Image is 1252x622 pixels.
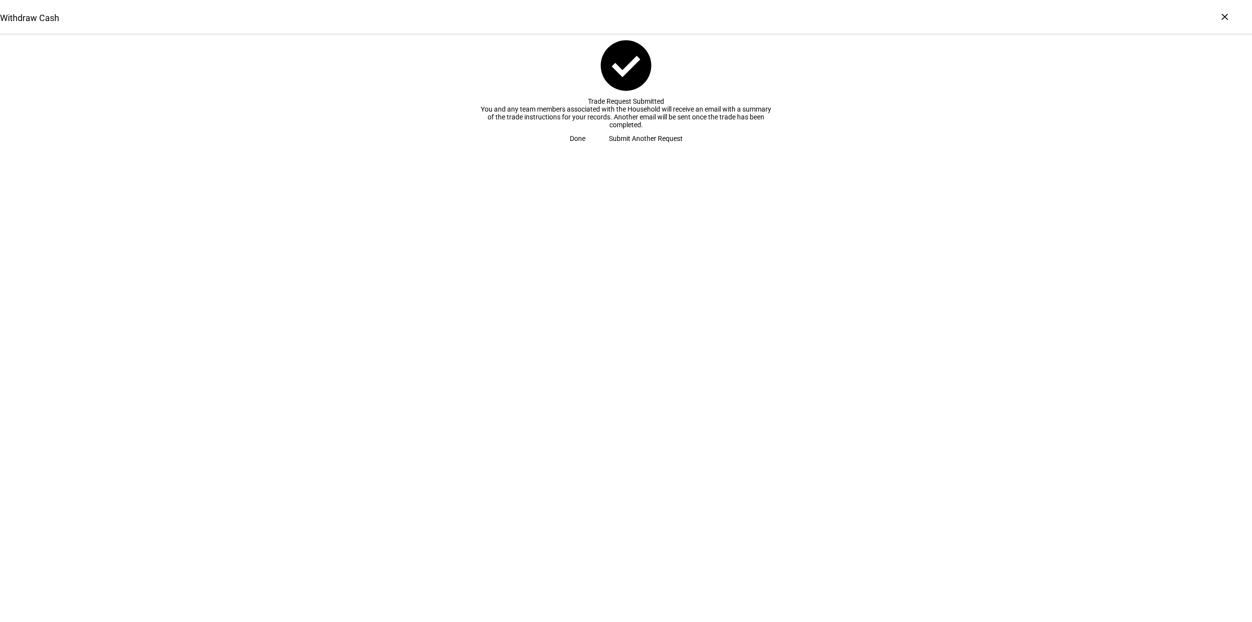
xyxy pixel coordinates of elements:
[597,129,694,148] button: Submit Another Request
[1217,9,1232,24] div: ×
[609,129,683,148] span: Submit Another Request
[479,97,773,105] div: Trade Request Submitted
[479,105,773,129] div: You and any team members associated with the Household will receive an email with a summary of th...
[558,129,597,148] button: Done
[596,35,656,96] mat-icon: check_circle
[570,129,585,148] span: Done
